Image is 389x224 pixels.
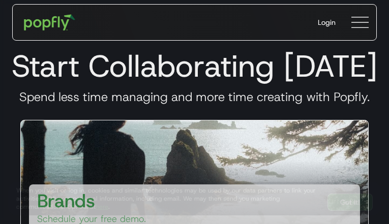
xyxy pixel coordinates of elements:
h3: Spend less time managing and more time creating with Popfly. [8,89,381,105]
div: When you visit or log in, cookies and similar technologies may be used by our data partners to li... [16,186,319,211]
a: Login [310,9,344,36]
h1: Start Collaborating [DATE] [8,48,381,84]
a: Got It! [327,194,373,211]
a: home [17,7,82,38]
div: Login [318,17,336,27]
a: here [96,203,108,211]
